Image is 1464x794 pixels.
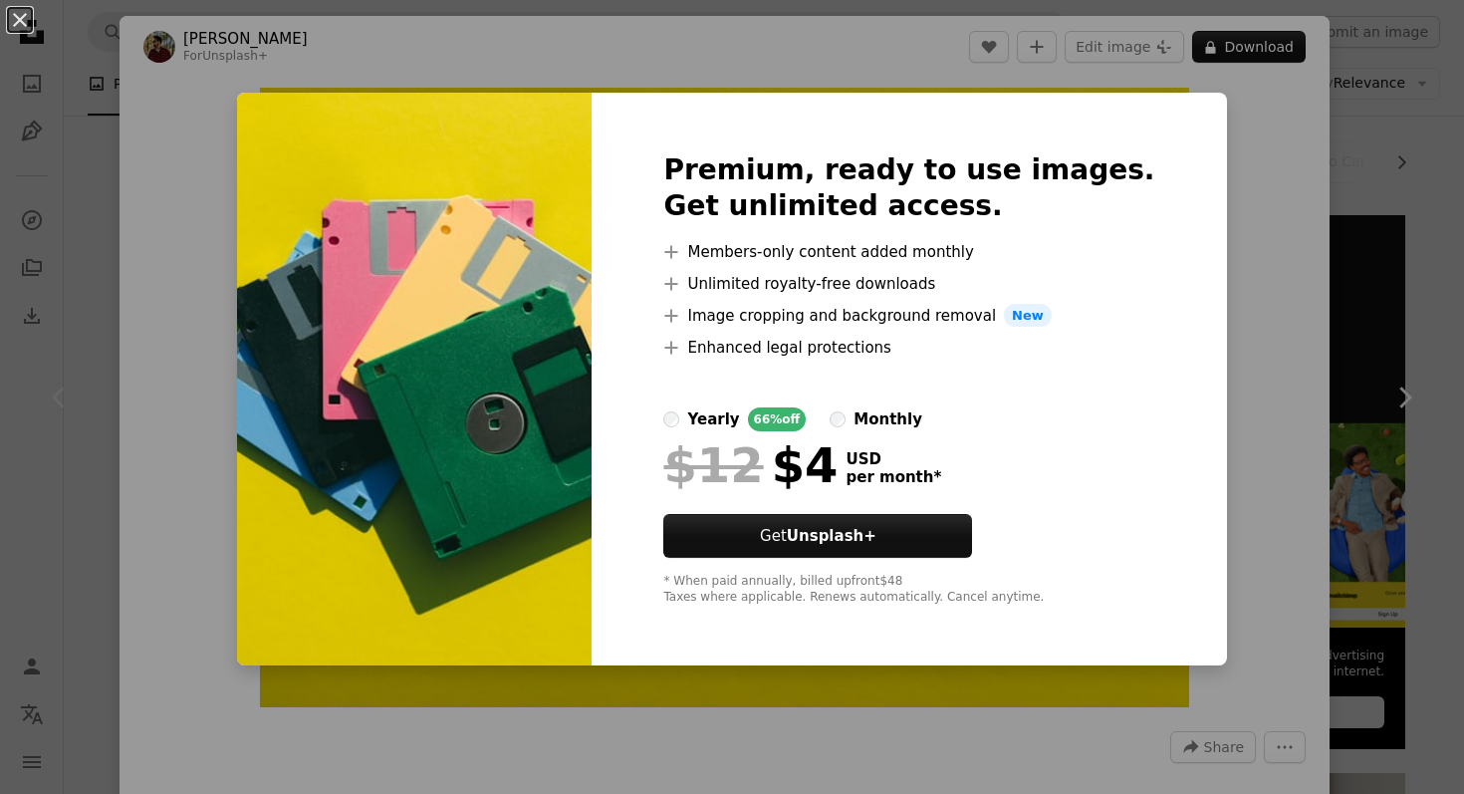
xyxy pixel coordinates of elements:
[787,527,876,545] strong: Unsplash+
[854,407,922,431] div: monthly
[663,272,1154,296] li: Unlimited royalty-free downloads
[830,411,846,427] input: monthly
[846,468,941,486] span: per month *
[748,407,807,431] div: 66% off
[663,411,679,427] input: yearly66%off
[687,407,739,431] div: yearly
[663,152,1154,224] h2: Premium, ready to use images. Get unlimited access.
[663,574,1154,606] div: * When paid annually, billed upfront $48 Taxes where applicable. Renews automatically. Cancel any...
[663,439,763,491] span: $12
[663,439,838,491] div: $4
[846,450,941,468] span: USD
[237,93,592,666] img: premium_photo-1687864550351-6351804c91b7
[1004,304,1052,328] span: New
[663,336,1154,360] li: Enhanced legal protections
[663,240,1154,264] li: Members-only content added monthly
[663,514,972,558] button: GetUnsplash+
[663,304,1154,328] li: Image cropping and background removal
